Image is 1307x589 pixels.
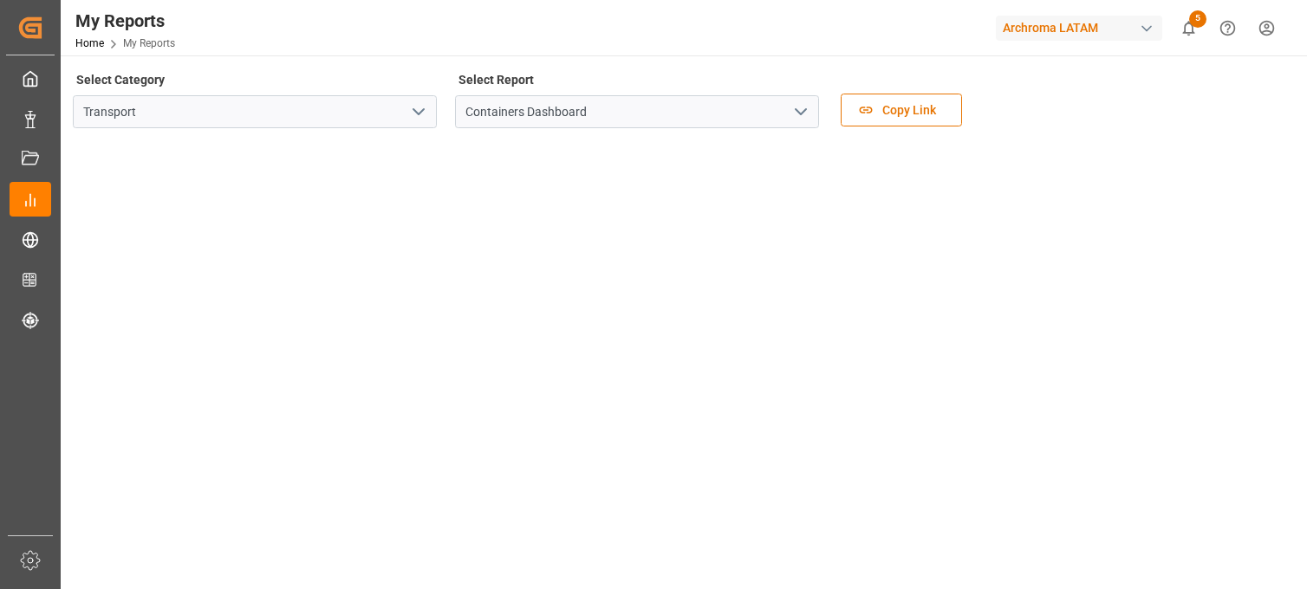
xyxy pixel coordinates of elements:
[1169,9,1208,48] button: show 5 new notifications
[1208,9,1247,48] button: Help Center
[73,95,437,128] input: Type to search/select
[996,11,1169,44] button: Archroma LATAM
[73,68,167,92] label: Select Category
[787,99,813,126] button: open menu
[75,8,175,34] div: My Reports
[455,68,536,92] label: Select Report
[1189,10,1206,28] span: 5
[996,16,1162,41] div: Archroma LATAM
[405,99,431,126] button: open menu
[874,101,945,120] span: Copy Link
[455,95,819,128] input: Type to search/select
[75,37,104,49] a: Home
[841,94,962,126] button: Copy Link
